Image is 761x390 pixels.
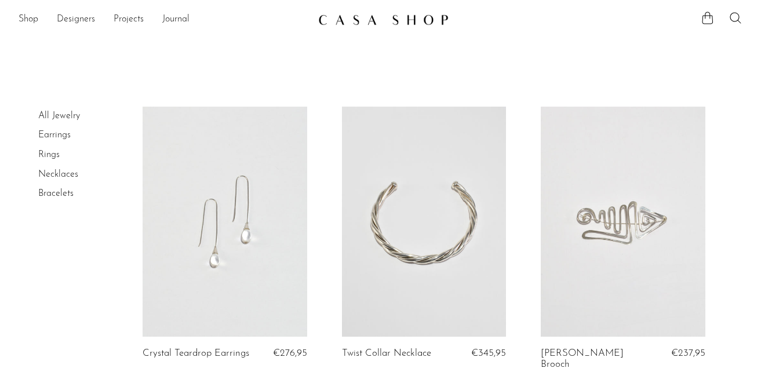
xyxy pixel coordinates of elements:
ul: NEW HEADER MENU [19,10,309,30]
a: Designers [57,12,95,27]
a: Shop [19,12,38,27]
a: All Jewelry [38,111,80,121]
span: €237,95 [671,348,705,358]
a: Earrings [38,130,71,140]
a: Bracelets [38,189,74,198]
span: €276,95 [273,348,307,358]
a: Crystal Teardrop Earrings [143,348,249,359]
nav: Desktop navigation [19,10,309,30]
a: Rings [38,150,60,159]
a: [PERSON_NAME] Brooch [541,348,649,370]
span: €345,95 [471,348,506,358]
a: Necklaces [38,170,78,179]
a: Twist Collar Necklace [342,348,431,359]
a: Journal [162,12,190,27]
a: Projects [114,12,144,27]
